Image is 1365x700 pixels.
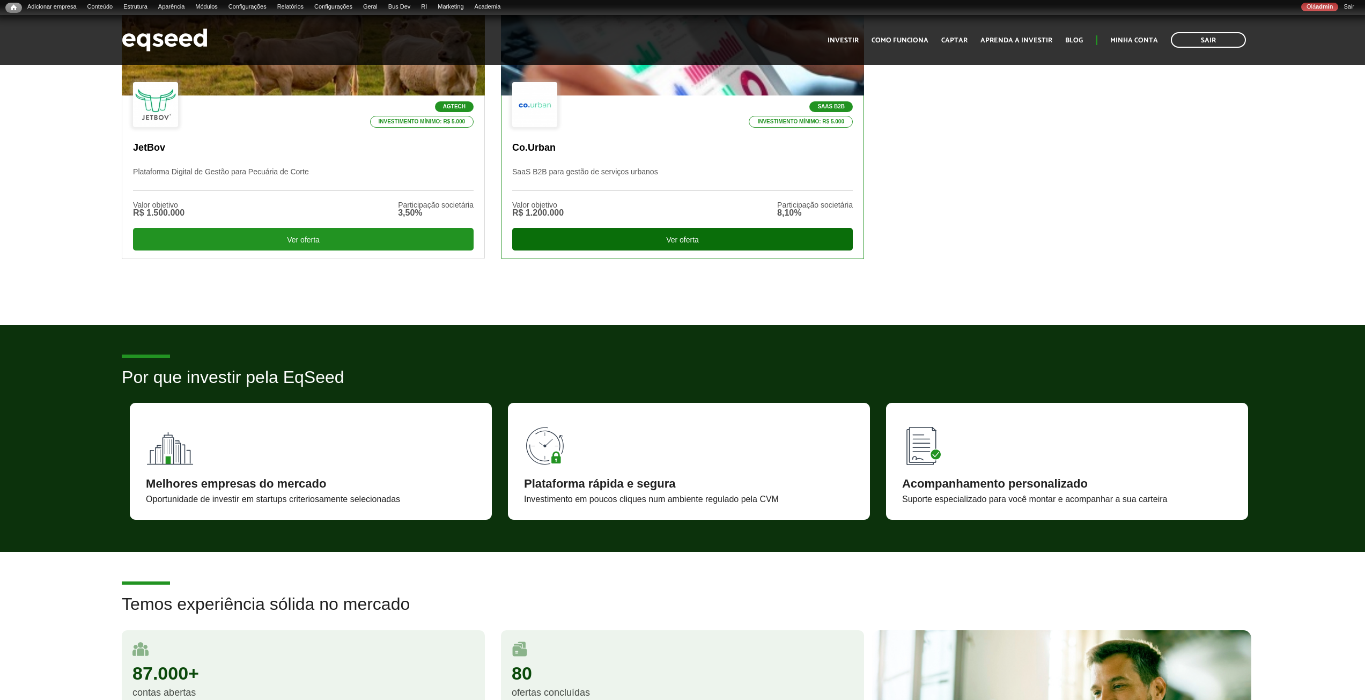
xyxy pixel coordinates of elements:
[5,3,22,13] a: Início
[122,595,1243,630] h2: Temos experiência sólida no mercado
[11,4,17,11] span: Início
[777,201,853,209] div: Participação societária
[118,3,153,11] a: Estrutura
[512,688,853,697] div: ofertas concluídas
[524,478,854,490] div: Plataforma rápida e segura
[133,209,185,217] div: R$ 1.500.000
[902,495,1232,504] div: Suporte especializado para você montar e acompanhar a sua carteira
[146,419,194,467] img: 90x90_fundos.svg
[133,228,474,250] div: Ver oferta
[132,664,474,682] div: 87.000+
[828,37,859,44] a: Investir
[398,209,474,217] div: 3,50%
[272,3,309,11] a: Relatórios
[469,3,506,11] a: Academia
[1316,3,1333,10] strong: admin
[512,228,853,250] div: Ver oferta
[1065,37,1083,44] a: Blog
[133,142,474,154] p: JetBov
[1301,3,1338,11] a: Oláadmin
[512,167,853,190] p: SaaS B2B para gestão de serviços urbanos
[902,478,1232,490] div: Acompanhamento personalizado
[941,37,968,44] a: Captar
[777,209,853,217] div: 8,10%
[809,101,853,112] p: SaaS B2B
[524,495,854,504] div: Investimento em poucos cliques num ambiente regulado pela CVM
[309,3,358,11] a: Configurações
[122,368,1243,403] h2: Por que investir pela EqSeed
[1110,37,1158,44] a: Minha conta
[190,3,223,11] a: Módulos
[146,478,476,490] div: Melhores empresas do mercado
[132,688,474,697] div: contas abertas
[512,201,564,209] div: Valor objetivo
[133,167,474,190] p: Plataforma Digital de Gestão para Pecuária de Corte
[358,3,383,11] a: Geral
[512,209,564,217] div: R$ 1.200.000
[512,664,853,682] div: 80
[524,419,572,467] img: 90x90_tempo.svg
[435,101,474,112] p: Agtech
[122,26,208,54] img: EqSeed
[132,641,149,657] img: user.svg
[1171,32,1246,48] a: Sair
[432,3,469,11] a: Marketing
[512,641,528,657] img: rodadas.svg
[512,142,853,154] p: Co.Urban
[133,201,185,209] div: Valor objetivo
[82,3,119,11] a: Conteúdo
[1338,3,1360,11] a: Sair
[370,116,474,128] p: Investimento mínimo: R$ 5.000
[872,37,928,44] a: Como funciona
[398,201,474,209] div: Participação societária
[902,419,950,467] img: 90x90_lista.svg
[749,116,853,128] p: Investimento mínimo: R$ 5.000
[146,495,476,504] div: Oportunidade de investir em startups criteriosamente selecionadas
[416,3,432,11] a: RI
[153,3,190,11] a: Aparência
[383,3,416,11] a: Bus Dev
[22,3,82,11] a: Adicionar empresa
[223,3,272,11] a: Configurações
[980,37,1052,44] a: Aprenda a investir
